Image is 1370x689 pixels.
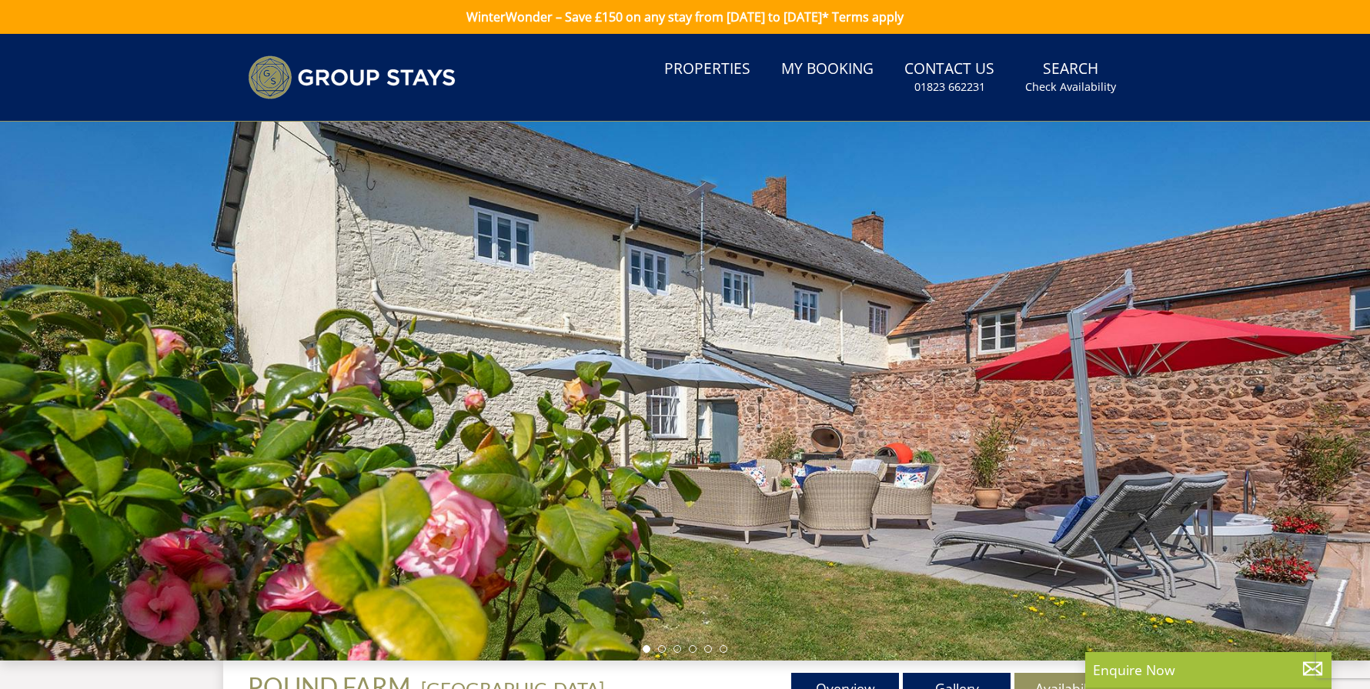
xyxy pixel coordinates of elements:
[1093,660,1324,680] p: Enquire Now
[658,52,757,87] a: Properties
[914,79,985,95] small: 01823 662231
[775,52,880,87] a: My Booking
[1019,52,1122,102] a: SearchCheck Availability
[248,55,456,99] img: Group Stays
[1025,79,1116,95] small: Check Availability
[898,52,1001,102] a: Contact Us01823 662231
